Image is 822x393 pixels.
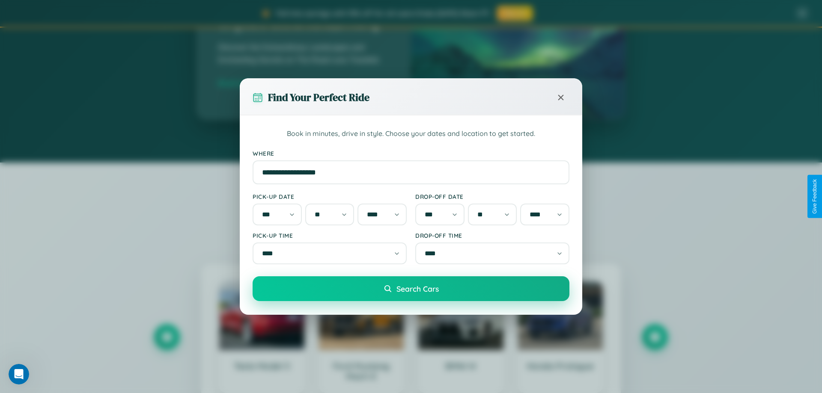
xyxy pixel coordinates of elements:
[396,284,439,293] span: Search Cars
[268,90,369,104] h3: Find Your Perfect Ride
[253,193,407,200] label: Pick-up Date
[415,232,569,239] label: Drop-off Time
[253,128,569,139] p: Book in minutes, drive in style. Choose your dates and location to get started.
[253,150,569,157] label: Where
[253,276,569,301] button: Search Cars
[415,193,569,200] label: Drop-off Date
[253,232,407,239] label: Pick-up Time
